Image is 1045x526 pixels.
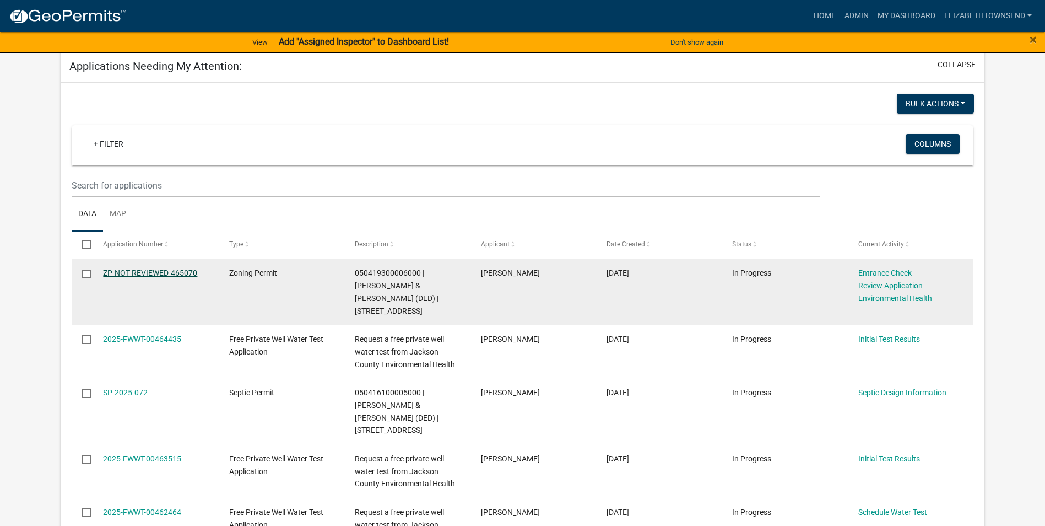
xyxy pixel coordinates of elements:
[103,240,163,248] span: Application Number
[1030,33,1037,46] button: Close
[607,335,629,343] span: 08/15/2025
[355,269,438,315] span: 050419300006000 | Halvorson, Tyler Robert & Tiffany Roseann (DED) | 529 242ND ST
[858,269,912,277] a: Entrance Check
[858,454,920,463] a: Initial Test Results
[906,134,960,154] button: Columns
[481,269,540,277] span: Tyler Halvorson
[481,454,540,463] span: Mary Gansen
[69,60,242,73] h5: Applications Needing My Attention:
[732,269,771,277] span: In Progress
[722,232,847,258] datatable-header-cell: Status
[355,240,388,248] span: Description
[355,335,455,369] span: Request a free private well water test from Jackson County Environmental Health
[229,335,323,356] span: Free Private Well Water Test Application
[732,240,751,248] span: Status
[732,388,771,397] span: In Progress
[847,232,973,258] datatable-header-cell: Current Activity
[607,269,629,277] span: 08/18/2025
[732,508,771,517] span: In Progress
[93,232,218,258] datatable-header-cell: Application Number
[229,269,277,277] span: Zoning Permit
[248,33,272,51] a: View
[72,232,93,258] datatable-header-cell: Select
[607,454,629,463] span: 08/13/2025
[72,174,820,197] input: Search for applications
[103,508,181,517] a: 2025-FWWT-00462464
[840,6,873,26] a: Admin
[607,388,629,397] span: 08/14/2025
[940,6,1036,26] a: ElizabethTownsend
[607,240,645,248] span: Date Created
[229,388,274,397] span: Septic Permit
[897,94,974,114] button: Bulk Actions
[279,36,449,47] strong: Add "Assigned Inspector" to Dashboard List!
[666,33,728,51] button: Don't show again
[481,335,540,343] span: Brian Bollaert
[229,240,243,248] span: Type
[481,240,510,248] span: Applicant
[355,454,455,489] span: Request a free private well water test from Jackson County Environmental Health
[938,59,976,71] button: collapse
[355,388,438,434] span: 050416100005000 | Weber, Michael J & Donna M (DED) | 26789 46TH AVE
[858,240,904,248] span: Current Activity
[481,388,540,397] span: Michael J. Weber
[858,281,932,303] a: Review Application - Environmental Health
[103,335,181,343] a: 2025-FWWT-00464435
[607,508,629,517] span: 08/11/2025
[481,508,540,517] span: Nathan Potter
[858,335,920,343] a: Initial Test Results
[732,454,771,463] span: In Progress
[858,508,927,517] a: Schedule Water Test
[103,197,133,232] a: Map
[470,232,595,258] datatable-header-cell: Applicant
[103,269,197,277] a: ZP-NOT REVIEWED-465070
[809,6,840,26] a: Home
[732,335,771,343] span: In Progress
[596,232,722,258] datatable-header-cell: Date Created
[873,6,940,26] a: My Dashboard
[229,454,323,476] span: Free Private Well Water Test Application
[858,388,946,397] a: Septic Design Information
[103,454,181,463] a: 2025-FWWT-00463515
[85,134,132,154] a: + Filter
[1030,32,1037,47] span: ×
[219,232,344,258] datatable-header-cell: Type
[72,197,103,232] a: Data
[103,388,148,397] a: SP-2025-072
[344,232,470,258] datatable-header-cell: Description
